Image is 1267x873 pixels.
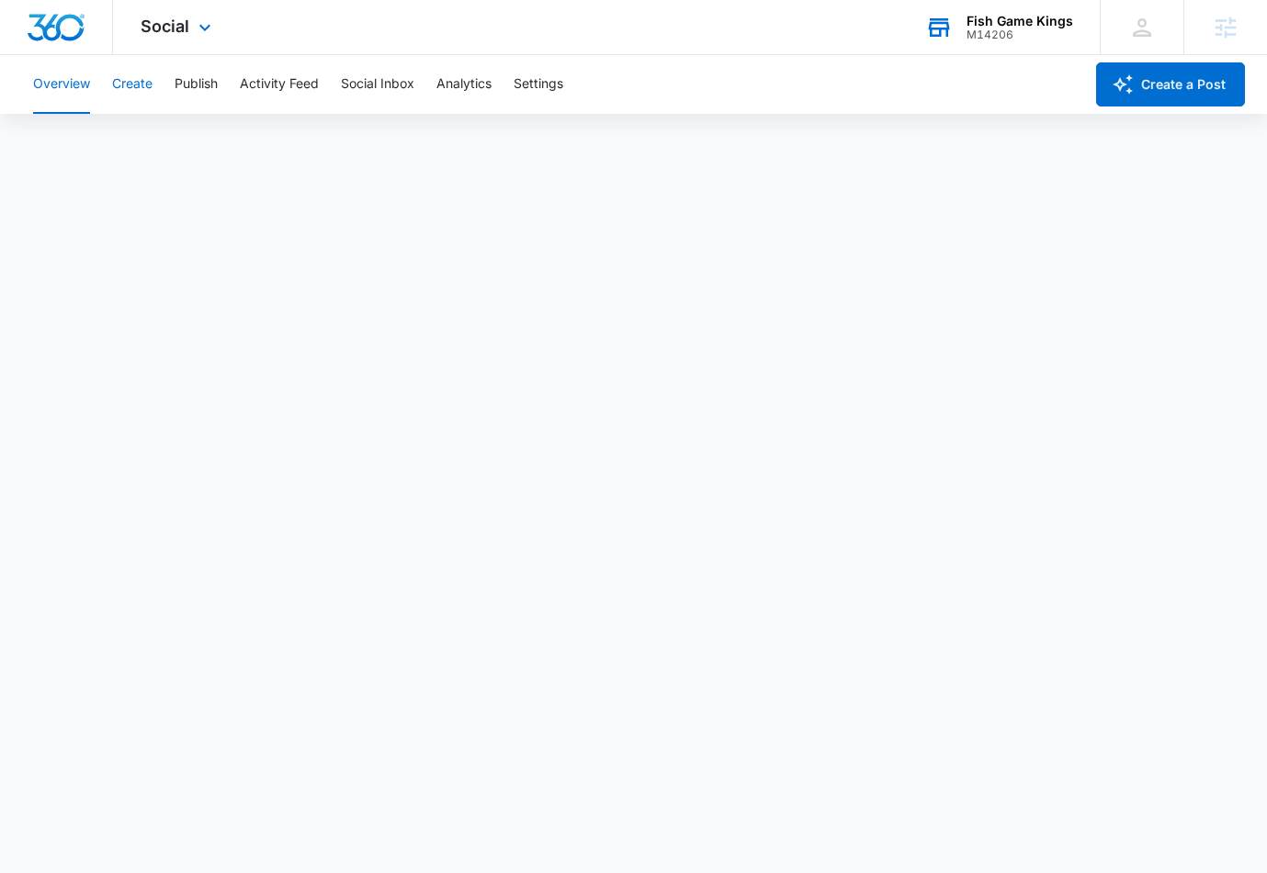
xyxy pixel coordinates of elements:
[341,55,414,114] button: Social Inbox
[240,55,319,114] button: Activity Feed
[436,55,492,114] button: Analytics
[967,14,1073,28] div: account name
[514,55,563,114] button: Settings
[967,28,1073,41] div: account id
[1096,62,1245,106] button: Create a Post
[141,17,189,36] span: Social
[175,55,218,114] button: Publish
[33,55,90,114] button: Overview
[112,55,153,114] button: Create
